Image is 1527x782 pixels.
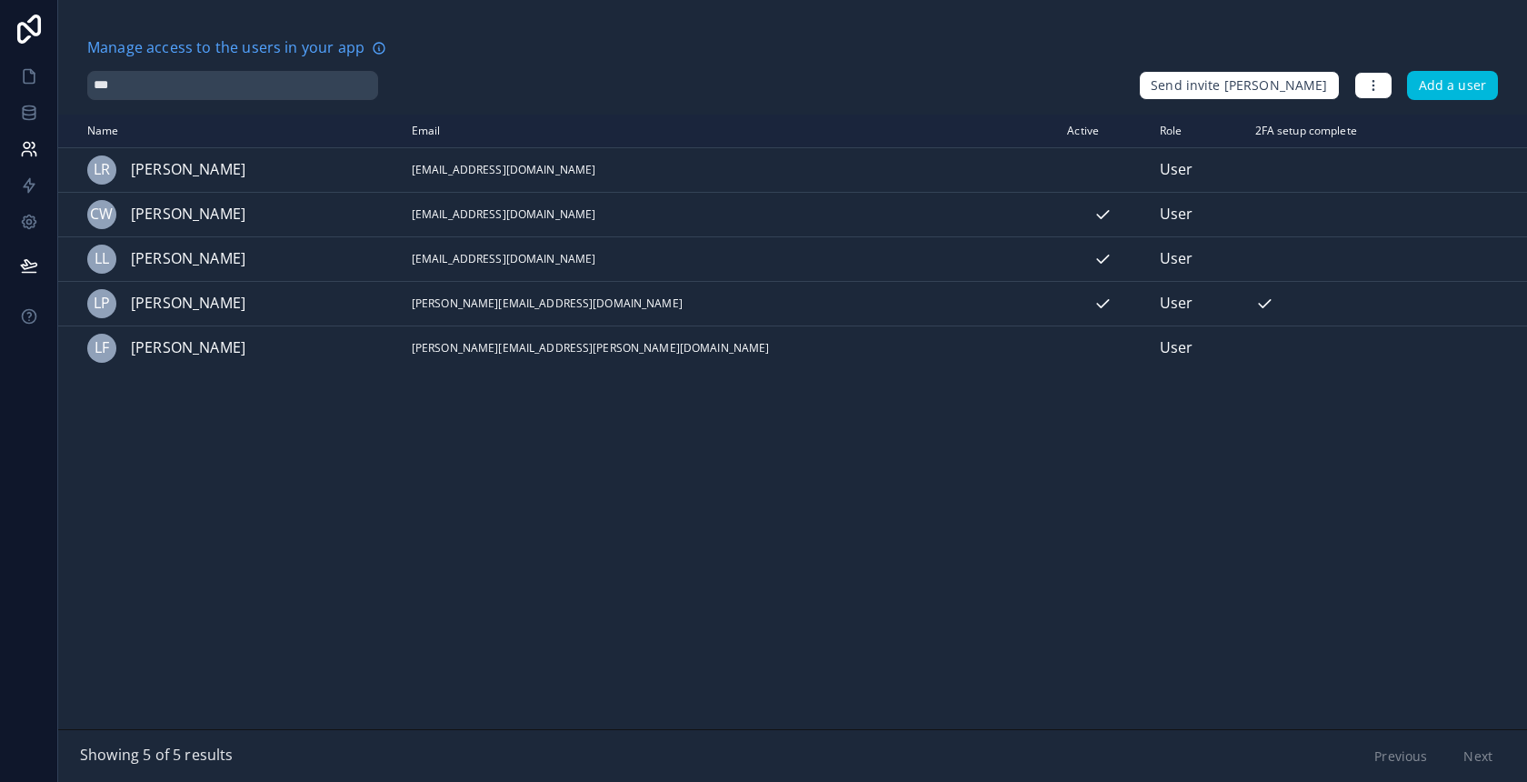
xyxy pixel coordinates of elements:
[1160,203,1193,226] span: User
[87,36,364,60] span: Manage access to the users in your app
[95,247,109,271] span: LL
[131,292,245,316] span: [PERSON_NAME]
[1407,71,1498,100] button: Add a user
[401,236,1056,281] td: [EMAIL_ADDRESS][DOMAIN_NAME]
[131,158,245,182] span: [PERSON_NAME]
[95,336,109,360] span: LF
[1244,115,1458,148] th: 2FA setup complete
[1056,115,1148,148] th: Active
[131,203,245,226] span: [PERSON_NAME]
[1149,115,1244,148] th: Role
[94,292,110,316] span: LP
[1160,292,1193,316] span: User
[58,115,401,148] th: Name
[1160,158,1193,182] span: User
[401,326,1056,370] td: [PERSON_NAME][EMAIL_ADDRESS][PERSON_NAME][DOMAIN_NAME]
[80,744,234,767] span: Showing 5 of 5 results
[94,158,110,182] span: LR
[401,281,1056,326] td: [PERSON_NAME][EMAIL_ADDRESS][DOMAIN_NAME]
[401,115,1056,148] th: Email
[87,36,386,60] a: Manage access to the users in your app
[1139,71,1340,100] button: Send invite [PERSON_NAME]
[401,192,1056,236] td: [EMAIL_ADDRESS][DOMAIN_NAME]
[401,147,1056,192] td: [EMAIL_ADDRESS][DOMAIN_NAME]
[131,336,245,360] span: [PERSON_NAME]
[131,247,245,271] span: [PERSON_NAME]
[1160,247,1193,271] span: User
[1160,336,1193,360] span: User
[90,203,113,226] span: CW
[58,115,1527,729] div: scrollable content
